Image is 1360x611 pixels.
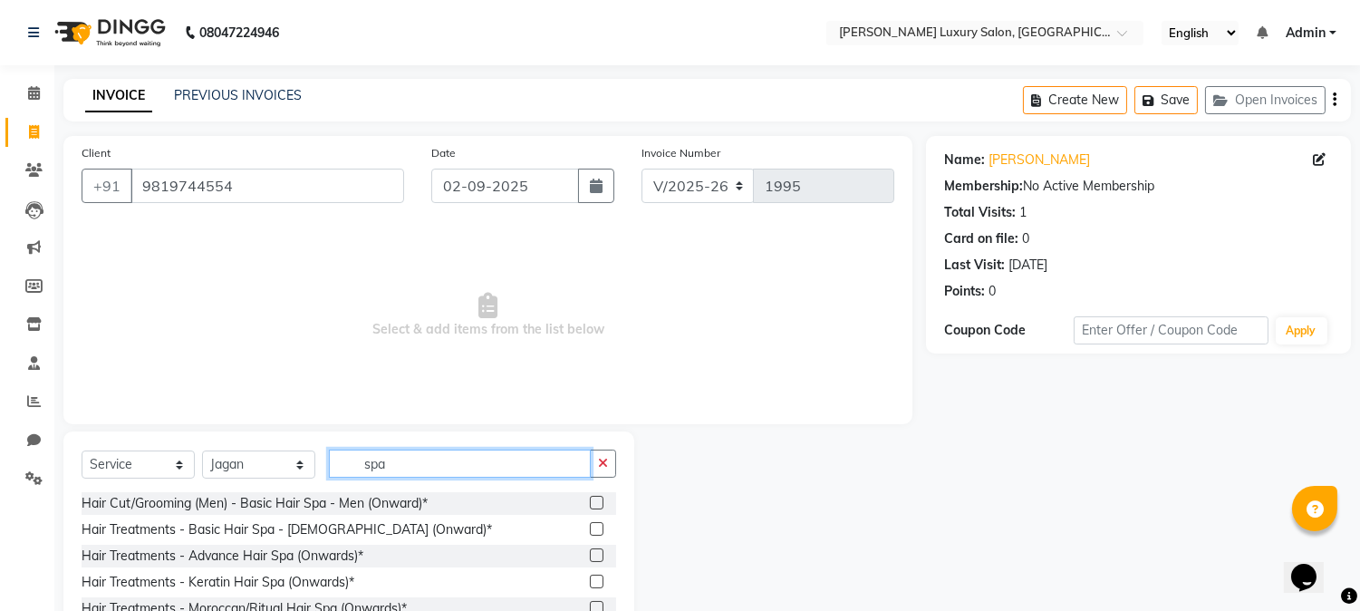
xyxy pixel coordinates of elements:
[944,177,1023,196] div: Membership:
[944,229,1018,248] div: Card on file:
[431,145,456,161] label: Date
[199,7,279,58] b: 08047224946
[130,169,404,203] input: Search by Name/Mobile/Email/Code
[1008,256,1047,275] div: [DATE]
[1205,86,1326,114] button: Open Invoices
[989,282,996,301] div: 0
[944,203,1016,222] div: Total Visits:
[82,520,492,539] div: Hair Treatments - Basic Hair Spa - [DEMOGRAPHIC_DATA] (Onward)*
[329,450,591,478] input: Search or Scan
[1023,86,1127,114] button: Create New
[82,547,363,566] div: Hair Treatments - Advance Hair Spa (Onwards)*
[989,150,1090,170] a: [PERSON_NAME]
[1134,86,1198,114] button: Save
[944,321,1074,340] div: Coupon Code
[82,145,111,161] label: Client
[944,256,1005,275] div: Last Visit:
[82,494,428,513] div: Hair Cut/Grooming (Men) - Basic Hair Spa - Men (Onward)*
[85,80,152,112] a: INVOICE
[82,225,894,406] span: Select & add items from the list below
[82,169,132,203] button: +91
[1019,203,1027,222] div: 1
[1284,538,1342,593] iframe: chat widget
[1074,316,1268,344] input: Enter Offer / Coupon Code
[174,87,302,103] a: PREVIOUS INVOICES
[944,282,985,301] div: Points:
[641,145,720,161] label: Invoice Number
[944,177,1333,196] div: No Active Membership
[46,7,170,58] img: logo
[82,573,354,592] div: Hair Treatments - Keratin Hair Spa (Onwards)*
[944,150,985,170] div: Name:
[1286,24,1326,43] span: Admin
[1276,317,1327,344] button: Apply
[1022,229,1029,248] div: 0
